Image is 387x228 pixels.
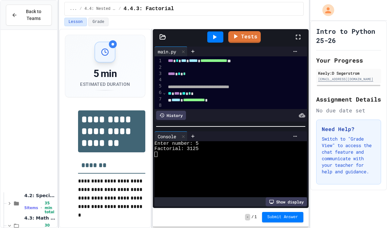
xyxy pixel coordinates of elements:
[316,95,381,104] h2: Assignment Details
[316,3,336,18] div: My Account
[80,68,130,80] div: 5 min
[24,206,38,210] span: 5 items
[45,201,56,214] span: 35 min total
[41,205,42,210] span: •
[64,18,87,26] button: Lesson
[267,215,298,220] span: Submit Answer
[154,141,199,146] span: Enter number: 5
[119,6,121,11] span: /
[266,197,307,206] div: Show display
[154,47,188,56] div: main.py
[80,81,130,87] div: Estimated Duration
[156,111,186,120] div: History
[154,48,179,55] div: main.py
[85,6,116,11] span: 4.4: Nested Loops
[154,102,163,108] div: 8
[124,5,174,13] span: 4.4.3: Factorial
[154,146,199,152] span: Factorial: 3125
[245,214,250,220] span: -
[21,8,46,22] span: Back to Teams
[228,31,261,43] a: Tests
[316,56,381,65] h2: Your Progress
[154,83,163,89] div: 5
[88,18,109,26] button: Grade
[154,77,163,83] div: 4
[262,212,303,222] button: Submit Answer
[154,89,163,96] div: 6
[79,6,82,11] span: /
[163,90,166,95] span: Fold line
[24,215,56,221] span: 4.3: Math with Loops
[6,5,52,26] button: Back to Teams
[322,136,376,175] p: Switch to "Grade View" to access the chat feature and communicate with your teacher for help and ...
[318,70,379,76] div: Keely:D Segerstrom
[154,64,163,70] div: 2
[24,193,56,199] span: 4.2: Specific Ranges
[154,96,163,103] div: 7
[163,109,166,114] span: Fold line
[154,58,163,64] div: 1
[252,215,254,220] span: /
[322,125,376,133] h3: Need Help?
[316,106,381,114] div: No due date set
[154,133,179,140] div: Console
[255,215,257,220] span: 1
[70,6,77,11] span: ...
[154,108,163,115] div: 9
[154,131,188,141] div: Console
[316,27,381,45] h1: Intro to Python 25-26
[154,70,163,77] div: 3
